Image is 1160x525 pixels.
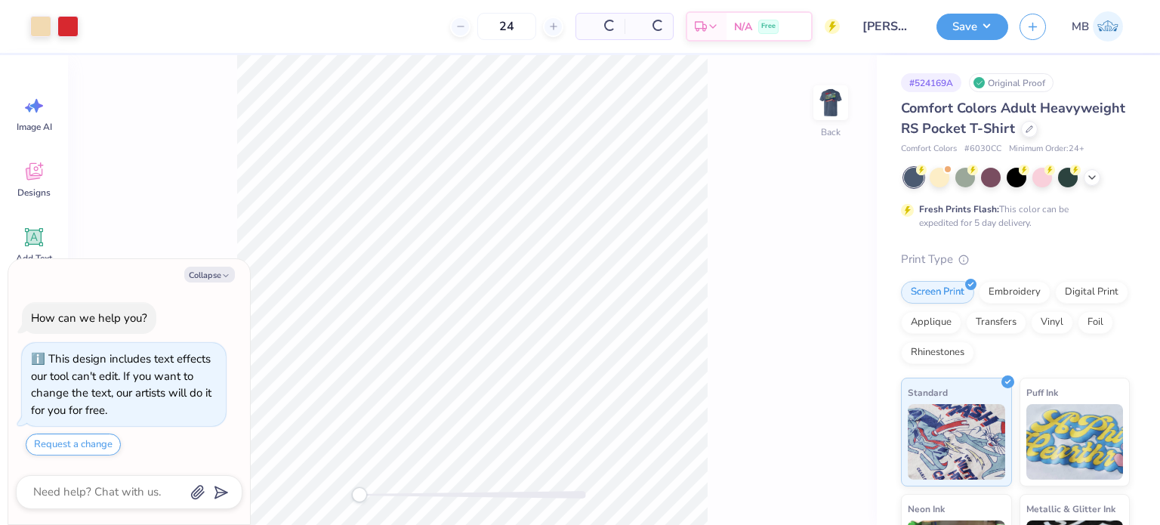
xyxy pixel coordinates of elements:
[17,121,52,133] span: Image AI
[919,202,1105,230] div: This color can be expedited for 5 day delivery.
[477,13,536,40] input: – –
[352,487,367,502] div: Accessibility label
[966,311,1026,334] div: Transfers
[761,21,776,32] span: Free
[901,73,961,92] div: # 524169A
[908,384,948,400] span: Standard
[1009,143,1084,156] span: Minimum Order: 24 +
[901,341,974,364] div: Rhinestones
[16,252,52,264] span: Add Text
[1026,404,1124,480] img: Puff Ink
[979,281,1050,304] div: Embroidery
[919,203,999,215] strong: Fresh Prints Flash:
[1026,384,1058,400] span: Puff Ink
[1055,281,1128,304] div: Digital Print
[901,311,961,334] div: Applique
[821,125,841,139] div: Back
[1031,311,1073,334] div: Vinyl
[901,143,957,156] span: Comfort Colors
[901,251,1130,268] div: Print Type
[936,14,1008,40] button: Save
[1065,11,1130,42] a: MB
[816,88,846,118] img: Back
[1072,18,1089,36] span: MB
[908,501,945,517] span: Neon Ink
[964,143,1001,156] span: # 6030CC
[901,281,974,304] div: Screen Print
[1093,11,1123,42] img: Marianne Bagtang
[908,404,1005,480] img: Standard
[901,99,1125,137] span: Comfort Colors Adult Heavyweight RS Pocket T-Shirt
[851,11,925,42] input: Untitled Design
[17,187,51,199] span: Designs
[969,73,1054,92] div: Original Proof
[1078,311,1113,334] div: Foil
[31,351,211,418] div: This design includes text effects our tool can't edit. If you want to change the text, our artist...
[26,434,121,456] button: Request a change
[1026,501,1115,517] span: Metallic & Glitter Ink
[31,310,147,326] div: How can we help you?
[184,267,235,283] button: Collapse
[734,19,752,35] span: N/A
